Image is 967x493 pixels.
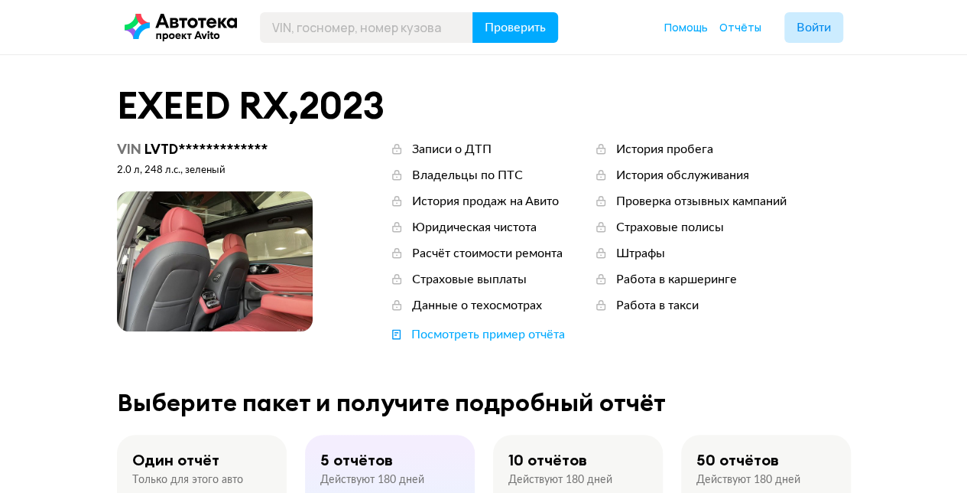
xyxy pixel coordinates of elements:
div: Страховые полисы [616,219,724,236]
div: 5 отчётов [320,450,393,470]
div: Только для этого авто [132,473,243,487]
div: История пробега [616,141,713,158]
div: Штрафы [616,245,665,262]
div: Выберите пакет и получите подробный отчёт [117,389,851,416]
button: Проверить [472,12,558,43]
div: Действуют 180 дней [320,473,424,487]
div: Страховые выплаты [412,271,527,288]
div: 50 отчётов [696,450,779,470]
a: Помощь [664,20,708,35]
button: Войти [784,12,843,43]
div: 2.0 л, 248 л.c., зеленый [117,164,313,178]
input: VIN, госномер, номер кузова [260,12,473,43]
div: История продаж на Авито [412,193,559,210]
div: История обслуживания [616,167,749,184]
div: Проверка отзывных кампаний [616,193,787,210]
span: Помощь [664,20,708,34]
div: 10 отчётов [508,450,587,470]
span: VIN [117,140,141,158]
div: Работа в такси [616,297,699,314]
div: Работа в каршеринге [616,271,737,288]
span: Отчёты [719,20,761,34]
div: Действуют 180 дней [508,473,612,487]
div: Один отчёт [132,450,219,470]
div: EXEED RX , 2023 [117,86,851,126]
div: Действуют 180 дней [696,473,800,487]
span: Проверить [485,21,546,34]
div: Владельцы по ПТС [412,167,523,184]
div: Юридическая чистота [412,219,537,236]
a: Отчёты [719,20,761,35]
div: Посмотреть пример отчёта [411,326,565,343]
div: Расчёт стоимости ремонта [412,245,563,262]
a: Посмотреть пример отчёта [389,326,565,343]
span: Войти [797,21,831,34]
div: Записи о ДТП [412,141,492,158]
div: Данные о техосмотрах [412,297,542,314]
